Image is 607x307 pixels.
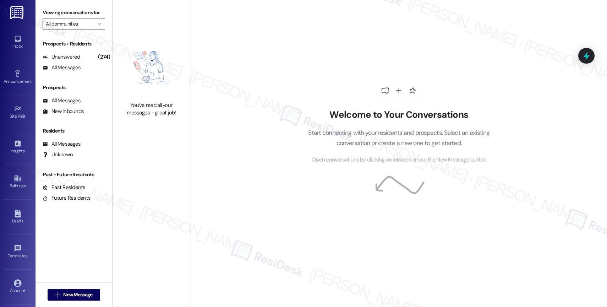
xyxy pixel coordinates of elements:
[4,277,32,296] a: Account
[63,291,92,298] span: New Message
[55,292,60,298] i: 
[43,184,86,191] div: Past Residents
[35,127,112,135] div: Residents
[27,252,28,257] span: •
[96,52,112,63] div: (274)
[43,64,81,71] div: All Messages
[43,140,81,148] div: All Messages
[26,113,27,118] span: •
[35,171,112,178] div: Past + Future Residents
[43,7,105,18] label: Viewing conversations for
[35,40,112,48] div: Prospects + Residents
[32,78,33,83] span: •
[4,242,32,262] a: Templates •
[297,128,501,148] p: Start connecting with your residents and prospects. Select an existing conversation or create a n...
[120,102,183,117] div: You've read all your messages - great job!
[35,84,112,91] div: Prospects
[46,18,94,29] input: All communities
[24,147,26,152] span: •
[297,109,501,120] h2: Welcome to Your Conversations
[120,37,183,98] img: empty-state
[4,103,32,122] a: Site Visit •
[312,156,486,165] span: Open conversations by clicking on inboxes or use the New Message button
[10,6,25,19] img: ResiDesk Logo
[43,97,81,104] div: All Messages
[48,289,100,301] button: New Message
[4,208,32,227] a: Leads
[43,194,91,202] div: Future Residents
[43,108,84,115] div: New Inbounds
[97,21,101,27] i: 
[4,172,32,192] a: Buildings
[43,151,73,158] div: Unknown
[43,53,80,61] div: Unanswered
[4,138,32,157] a: Insights •
[4,33,32,52] a: Inbox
